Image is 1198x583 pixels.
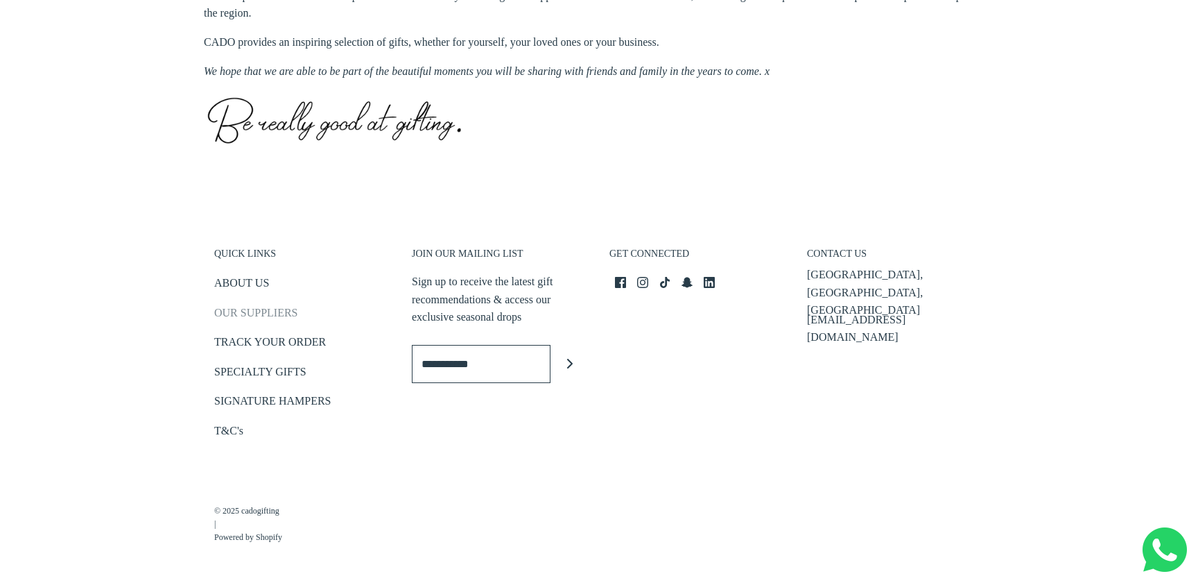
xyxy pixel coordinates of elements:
p: | [214,491,282,545]
input: Enter email [412,345,550,383]
p: [GEOGRAPHIC_DATA], [GEOGRAPHIC_DATA], [GEOGRAPHIC_DATA] [807,266,984,319]
a: SIGNATURE HAMPERS [214,392,331,415]
a: ABOUT US [214,274,269,297]
button: Join [550,345,589,383]
h3: QUICK LINKS [214,248,391,267]
a: T&C's [214,422,243,445]
p: [EMAIL_ADDRESS][DOMAIN_NAME] [807,311,984,346]
h3: JOIN OUR MAILING LIST [412,248,589,267]
a: TRACK YOUR ORDER [214,333,326,356]
p: Sign up to receive the latest gift recommendations & access our exclusive seasonal drops [412,273,589,326]
a: Powered by Shopify [214,531,282,544]
h3: GET CONNECTED [609,248,786,267]
a: OUR SUPPLIERS [214,304,297,327]
img: Whatsapp [1143,527,1187,572]
p: CADO provides an inspiring selection of gifts, whether for yourself, your loved ones or your busi... [204,33,659,51]
em: We hope that we are able to be part of the beautiful moments you will be sharing with friends and... [204,62,770,81]
a: © 2025 cadogifting [214,505,282,518]
h3: CONTACT US [807,248,984,267]
a: SPECIALTY GIFTS [214,363,306,386]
